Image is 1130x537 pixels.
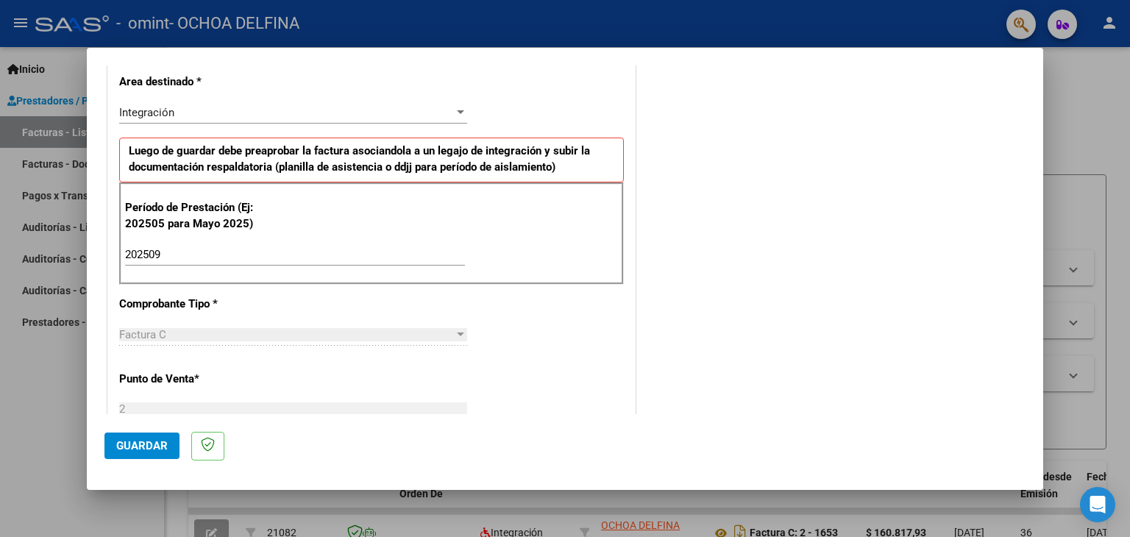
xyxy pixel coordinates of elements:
[119,328,166,341] span: Factura C
[119,371,271,388] p: Punto de Venta
[116,439,168,452] span: Guardar
[1080,487,1115,522] div: Open Intercom Messenger
[104,433,180,459] button: Guardar
[119,106,174,119] span: Integración
[119,296,271,313] p: Comprobante Tipo *
[125,199,273,232] p: Período de Prestación (Ej: 202505 para Mayo 2025)
[129,144,590,174] strong: Luego de guardar debe preaprobar la factura asociandola a un legajo de integración y subir la doc...
[119,74,271,90] p: Area destinado *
